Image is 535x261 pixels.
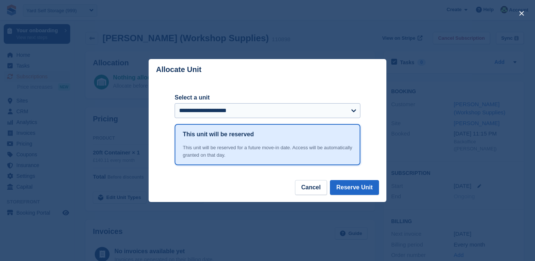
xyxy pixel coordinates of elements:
p: Allocate Unit [156,65,201,74]
button: Reserve Unit [330,180,379,195]
label: Select a unit [175,93,360,102]
button: close [516,7,528,19]
button: Cancel [295,180,327,195]
div: This unit will be reserved for a future move-in date. Access will be automatically granted on tha... [183,144,352,159]
h1: This unit will be reserved [183,130,254,139]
